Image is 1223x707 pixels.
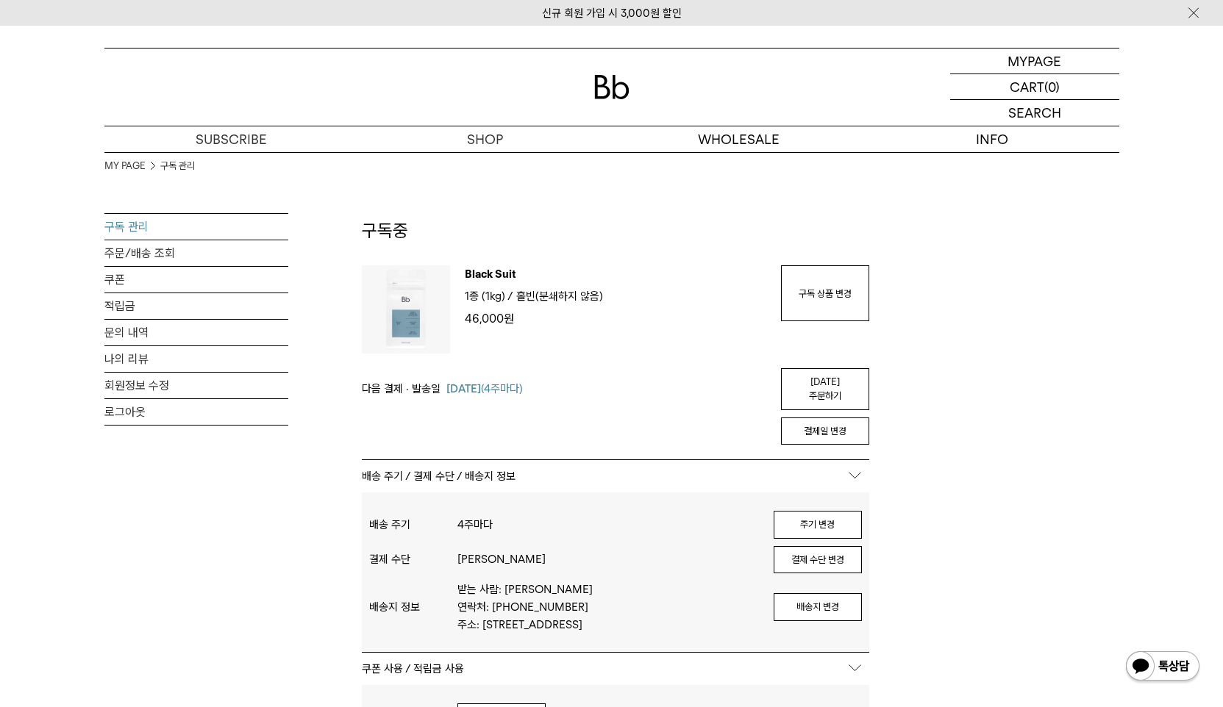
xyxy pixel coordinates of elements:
[369,600,457,614] div: 배송지 정보
[104,373,288,398] a: 회원정보 수정
[781,417,869,445] button: 결제일 변경
[774,511,862,539] button: 주기 변경
[362,653,869,685] p: 쿠폰 사용 / 적립금 사용
[457,550,759,568] p: [PERSON_NAME]
[465,309,766,329] p: 46,000
[465,265,766,287] p: Black Suit
[1008,49,1061,73] p: MYPAGE
[104,240,288,266] a: 주문/배송 조회
[104,293,288,319] a: 적립금
[504,312,514,326] span: 원
[446,382,481,395] span: [DATE]
[781,265,869,321] a: 구독 상품 변경
[1010,74,1044,99] p: CART
[457,616,759,634] p: 주소: [STREET_ADDRESS]
[362,380,441,398] span: 다음 결제 · 발송일
[457,581,759,598] p: 받는 사람: [PERSON_NAME]
[358,126,612,152] a: SHOP
[542,7,682,20] a: 신규 회원 가입 시 3,000원 할인
[950,49,1119,74] a: MYPAGE
[457,516,759,534] p: 4주마다
[104,267,288,293] a: 쿠폰
[950,74,1119,100] a: CART (0)
[446,380,523,398] span: (4주마다)
[866,126,1119,152] p: INFO
[1008,100,1061,126] p: SEARCH
[457,598,759,616] p: 연락처: [PHONE_NUMBER]
[1044,74,1060,99] p: (0)
[104,159,146,173] a: MY PAGE
[362,460,869,492] p: 배송 주기 / 결제 수단 / 배송지 정보
[465,290,513,303] span: 1종 (1kg) /
[516,287,603,305] p: 홀빈(분쇄하지 않음)
[104,399,288,425] a: 로그아웃
[362,265,450,353] img: 상품이미지
[104,126,358,152] a: SUBSCRIBE
[774,593,862,621] button: 배송지 변경
[774,546,862,574] button: 결제 수단 변경
[594,75,630,99] img: 로고
[104,346,288,372] a: 나의 리뷰
[369,518,457,531] div: 배송 주기
[160,159,195,173] a: 구독 관리
[612,126,866,152] p: WHOLESALE
[1124,650,1201,685] img: 카카오톡 채널 1:1 채팅 버튼
[369,553,457,566] div: 결제 수단
[781,368,869,410] a: [DATE] 주문하기
[362,218,869,265] h2: 구독중
[104,320,288,345] a: 문의 내역
[104,214,288,240] a: 구독 관리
